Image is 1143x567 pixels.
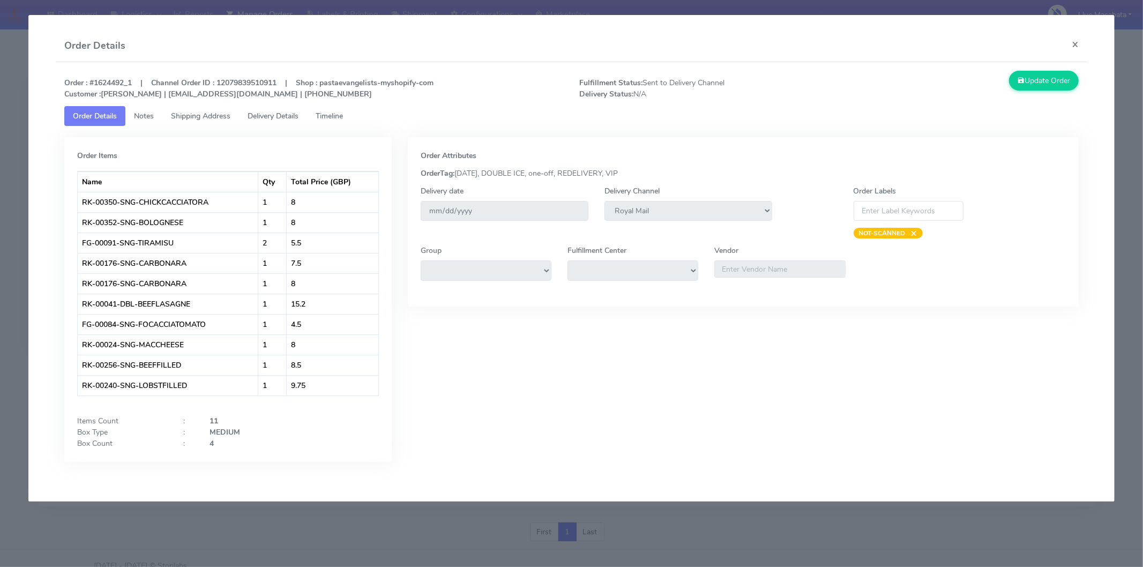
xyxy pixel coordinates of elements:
[258,294,287,314] td: 1
[579,78,643,88] strong: Fulfillment Status:
[78,273,258,294] td: RK-00176-SNG-CARBONARA
[258,192,287,212] td: 1
[1063,30,1087,58] button: Close
[175,438,201,449] div: :
[64,39,125,53] h4: Order Details
[287,233,378,253] td: 5.5
[78,253,258,273] td: RK-00176-SNG-CARBONARA
[210,416,218,426] strong: 11
[421,151,476,161] strong: Order Attributes
[287,375,378,396] td: 9.75
[210,427,240,437] strong: MEDIUM
[287,212,378,233] td: 8
[258,334,287,355] td: 1
[73,111,117,121] span: Order Details
[287,334,378,355] td: 8
[69,438,175,449] div: Box Count
[906,228,917,238] span: ×
[714,245,738,256] label: Vendor
[78,314,258,334] td: FG-00084-SNG-FOCACCIATOMATO
[258,355,287,375] td: 1
[78,192,258,212] td: RK-00350-SNG-CHICKCACCIATORA
[210,438,214,449] strong: 4
[287,253,378,273] td: 7.5
[571,77,829,100] span: Sent to Delivery Channel N/A
[854,201,964,221] input: Enter Label Keywords
[69,415,175,427] div: Items Count
[258,273,287,294] td: 1
[287,294,378,314] td: 15.2
[604,185,660,197] label: Delivery Channel
[316,111,343,121] span: Timeline
[78,294,258,314] td: RK-00041-DBL-BEEFLASAGNE
[421,245,442,256] label: Group
[258,375,287,396] td: 1
[175,415,201,427] div: :
[854,185,897,197] label: Order Labels
[248,111,298,121] span: Delivery Details
[78,375,258,396] td: RK-00240-SNG-LOBSTFILLED
[567,245,626,256] label: Fulfillment Center
[859,229,906,237] strong: NOT-SCANNED
[78,212,258,233] td: RK-00352-SNG-BOLOGNESE
[258,314,287,334] td: 1
[1009,71,1079,91] button: Update Order
[69,427,175,438] div: Box Type
[579,89,633,99] strong: Delivery Status:
[171,111,230,121] span: Shipping Address
[258,171,287,192] th: Qty
[64,106,1079,126] ul: Tabs
[287,192,378,212] td: 8
[77,151,117,161] strong: Order Items
[287,314,378,334] td: 4.5
[413,168,1074,179] div: [DATE], DOUBLE ICE, one-off, REDELIVERY, VIP
[78,233,258,253] td: FG-00091-SNG-TIRAMISU
[134,111,154,121] span: Notes
[78,355,258,375] td: RK-00256-SNG-BEEFFILLED
[421,185,464,197] label: Delivery date
[714,260,845,278] input: Enter Vendor Name
[78,171,258,192] th: Name
[258,212,287,233] td: 1
[258,253,287,273] td: 1
[287,273,378,294] td: 8
[421,168,454,178] strong: OrderTag:
[64,89,101,99] strong: Customer :
[175,427,201,438] div: :
[64,78,434,99] strong: Order : #1624492_1 | Channel Order ID : 12079839510911 | Shop : pastaevangelists-myshopify-com [P...
[78,334,258,355] td: RK-00024-SNG-MACCHEESE
[258,233,287,253] td: 2
[287,171,378,192] th: Total Price (GBP)
[287,355,378,375] td: 8.5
